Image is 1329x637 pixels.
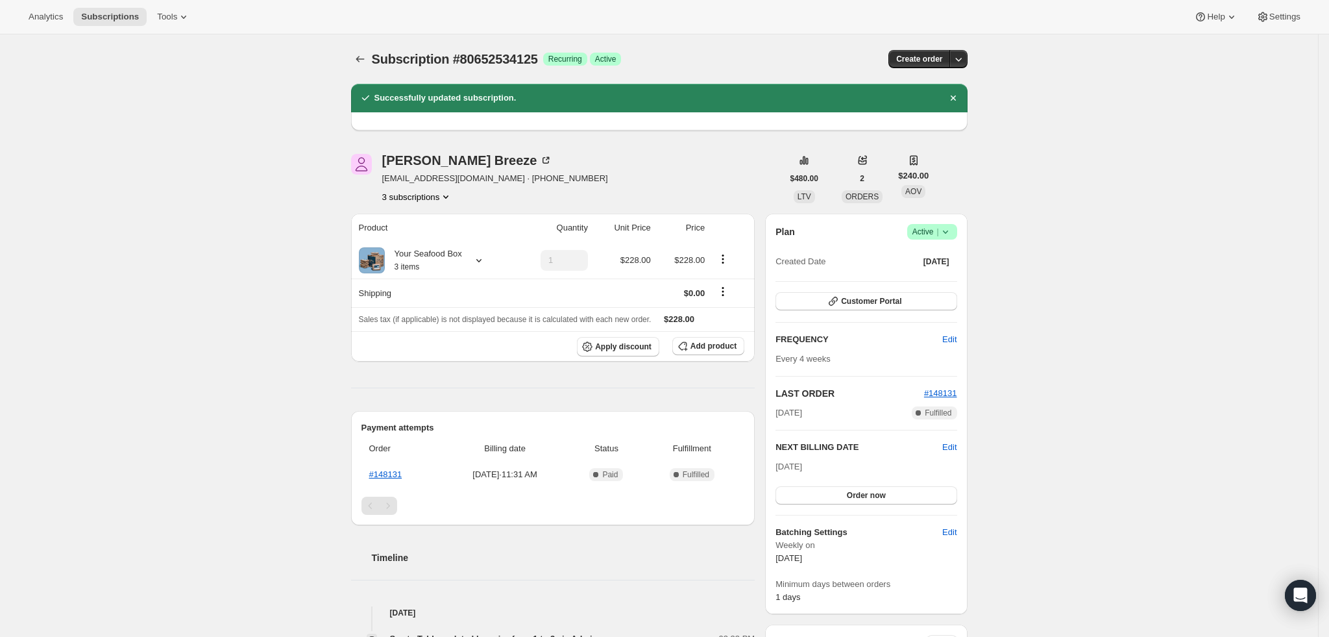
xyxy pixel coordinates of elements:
[361,434,441,463] th: Order
[775,333,942,346] h2: FREQUENCY
[351,214,514,242] th: Product
[852,169,872,188] button: 2
[684,288,705,298] span: $0.00
[905,187,921,196] span: AOV
[361,421,745,434] h2: Payment attempts
[775,255,825,268] span: Created Date
[775,578,957,591] span: Minimum days between orders
[775,526,942,539] h6: Batching Settings
[602,469,618,480] span: Paid
[847,490,886,501] span: Order now
[595,54,616,64] span: Active
[925,408,951,418] span: Fulfilled
[674,255,705,265] span: $228.00
[382,154,553,167] div: [PERSON_NAME] Breeze
[395,262,420,271] small: 3 items
[592,214,655,242] th: Unit Price
[648,442,737,455] span: Fulfillment
[620,255,651,265] span: $228.00
[775,486,957,505] button: Order now
[790,173,818,184] span: $480.00
[944,89,962,107] button: Dismiss notification
[846,192,879,201] span: ORDERS
[382,190,453,203] button: Product actions
[1285,580,1316,611] div: Open Intercom Messenger
[445,442,566,455] span: Billing date
[359,315,652,324] span: Sales tax (if applicable) is not displayed because it is calculated with each new order.
[361,497,745,515] nav: Pagination
[157,12,177,22] span: Tools
[942,441,957,454] button: Edit
[775,292,957,310] button: Customer Portal
[81,12,139,22] span: Subscriptions
[351,154,372,175] span: Kelley Breeze
[841,296,901,306] span: Customer Portal
[664,314,694,324] span: $228.00
[942,526,957,539] span: Edit
[775,387,924,400] h2: LAST ORDER
[149,8,198,26] button: Tools
[351,279,514,307] th: Shipping
[775,354,831,364] span: Every 4 weeks
[923,256,949,267] span: [DATE]
[924,387,957,400] button: #148131
[1269,12,1300,22] span: Settings
[860,173,864,184] span: 2
[672,337,744,355] button: Add product
[924,388,957,398] a: #148131
[713,284,733,299] button: Shipping actions
[445,468,566,481] span: [DATE] · 11:31 AM
[912,225,952,238] span: Active
[775,553,802,563] span: [DATE]
[374,92,517,105] h2: Successfully updated subscription.
[936,227,938,237] span: |
[382,172,608,185] span: [EMAIL_ADDRESS][DOMAIN_NAME] · [PHONE_NUMBER]
[896,54,942,64] span: Create order
[775,441,942,454] h2: NEXT BILLING DATE
[359,247,385,273] img: product img
[548,54,582,64] span: Recurring
[775,406,802,419] span: [DATE]
[942,333,957,346] span: Edit
[775,539,957,552] span: Weekly on
[690,341,737,351] span: Add product
[888,50,950,68] button: Create order
[577,337,659,356] button: Apply discount
[798,192,811,201] span: LTV
[29,12,63,22] span: Analytics
[73,8,147,26] button: Subscriptions
[1186,8,1245,26] button: Help
[351,606,755,619] h4: [DATE]
[898,169,929,182] span: $240.00
[775,592,800,602] span: 1 days
[573,442,639,455] span: Status
[934,329,964,350] button: Edit
[916,253,957,271] button: [DATE]
[369,469,402,479] a: #148131
[514,214,592,242] th: Quantity
[385,247,462,273] div: Your Seafood Box
[351,50,369,68] button: Subscriptions
[934,522,964,543] button: Edit
[21,8,71,26] button: Analytics
[372,551,755,564] h2: Timeline
[1207,12,1225,22] span: Help
[775,462,802,471] span: [DATE]
[783,169,826,188] button: $480.00
[595,342,652,352] span: Apply discount
[655,214,709,242] th: Price
[683,469,709,480] span: Fulfilled
[1249,8,1308,26] button: Settings
[372,52,538,66] span: Subscription #80652534125
[713,252,733,266] button: Product actions
[775,225,795,238] h2: Plan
